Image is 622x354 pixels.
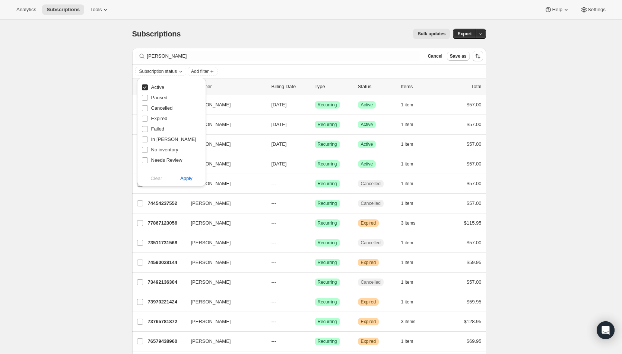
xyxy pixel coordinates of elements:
span: Settings [588,7,606,13]
span: $57.00 [467,240,482,245]
button: 1 item [401,198,422,209]
div: 73765781872[PERSON_NAME]---SuccessRecurringWarningExpired3 items$128.95 [148,316,482,327]
span: $115.95 [464,220,482,226]
span: Expired [361,299,376,305]
div: IDCustomerBilling DateTypeStatusItemsTotal [148,83,482,90]
span: $57.00 [467,122,482,127]
button: 1 item [401,257,422,268]
button: Save as [447,52,470,61]
span: Cancelled [361,181,381,187]
span: [DATE] [272,141,287,147]
span: Subscription status [139,68,177,74]
span: Bulk updates [418,31,445,37]
div: 76579438960[PERSON_NAME]---SuccessRecurringWarningExpired1 item$69.95 [148,336,482,347]
button: [PERSON_NAME] [187,335,261,347]
span: [PERSON_NAME] [191,200,231,207]
span: 1 item [401,260,413,265]
div: 73970221424[PERSON_NAME]---SuccessRecurringWarningExpired1 item$59.95 [148,297,482,307]
span: Recurring [318,299,337,305]
span: Needs Review [151,157,183,163]
button: Subscription status [136,67,186,75]
button: 1 item [401,277,422,287]
span: Cancelled [361,279,381,285]
button: Add filter [188,67,218,76]
button: [PERSON_NAME] [187,138,261,150]
span: 1 item [401,161,413,167]
button: 1 item [401,100,422,110]
span: Active [361,161,373,167]
p: 73511731568 [148,239,185,247]
span: $57.00 [467,181,482,186]
span: Active [361,122,373,128]
span: Expired [361,338,376,344]
button: 1 item [401,178,422,189]
div: 73519628656[PERSON_NAME][DATE]SuccessRecurringSuccessActive1 item$57.00 [148,100,482,110]
div: 77867123056[PERSON_NAME]---SuccessRecurringWarningExpired3 items$115.95 [148,218,482,228]
span: [PERSON_NAME] [191,121,231,128]
span: Expired [361,220,376,226]
button: Tools [86,4,114,15]
span: Active [151,84,164,90]
button: [PERSON_NAME] [187,237,261,249]
span: --- [272,220,276,226]
button: [PERSON_NAME] [187,316,261,328]
span: $57.00 [467,141,482,147]
span: Paused [151,95,168,100]
button: [PERSON_NAME] [187,119,261,131]
div: 73525920112[PERSON_NAME][DATE]SuccessRecurringSuccessActive1 item$57.00 [148,139,482,149]
span: $57.00 [467,102,482,107]
span: Expired [361,319,376,325]
button: 1 item [401,336,422,347]
span: Apply [180,175,193,182]
span: Recurring [318,279,337,285]
button: Analytics [12,4,41,15]
span: Help [552,7,562,13]
span: Recurring [318,141,337,147]
button: [PERSON_NAME] [187,178,261,190]
span: Active [361,102,373,108]
p: Billing Date [272,83,309,90]
span: $59.95 [467,260,482,265]
div: 73511731568[PERSON_NAME]---SuccessRecurringCancelled1 item$57.00 [148,238,482,248]
span: Recurring [318,122,337,128]
span: [PERSON_NAME] [191,141,231,148]
p: 74454237552 [148,200,185,207]
span: --- [272,260,276,265]
button: Bulk updates [413,29,450,39]
p: Total [471,83,481,90]
p: Customer [191,83,266,90]
span: $57.00 [467,279,482,285]
button: Sort the results [473,51,483,61]
p: Status [358,83,395,90]
button: Cancel [425,52,445,61]
span: 3 items [401,220,416,226]
span: 1 item [401,299,413,305]
span: Tools [90,7,102,13]
span: Add filter [191,68,209,74]
button: [PERSON_NAME] [187,217,261,229]
button: Export [453,29,476,39]
p: 77867123056 [148,219,185,227]
span: 1 item [401,338,413,344]
span: [PERSON_NAME] [191,279,231,286]
p: 73492136304 [148,279,185,286]
span: Analytics [16,7,36,13]
span: [PERSON_NAME] [191,219,231,227]
span: --- [272,181,276,186]
button: Settings [576,4,610,15]
button: [PERSON_NAME] [187,257,261,268]
span: $128.95 [464,319,482,324]
span: --- [272,240,276,245]
span: No inventory [151,147,178,152]
div: Items [401,83,438,90]
div: 74590028144[PERSON_NAME]---SuccessRecurringWarningExpired1 item$59.95 [148,257,482,268]
span: [PERSON_NAME] [191,259,231,266]
span: $57.00 [467,161,482,167]
span: [PERSON_NAME] [191,160,231,168]
span: Recurring [318,338,337,344]
button: Apply subscription status filter [167,173,206,184]
button: 1 item [401,297,422,307]
span: Cancelled [361,240,381,246]
span: [PERSON_NAME] [191,298,231,306]
button: [PERSON_NAME] [187,197,261,209]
